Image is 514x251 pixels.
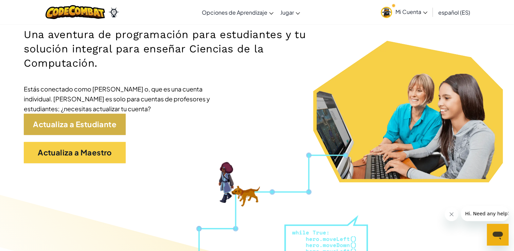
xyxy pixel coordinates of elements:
a: Mi Cuenta [377,1,431,23]
span: español (ES) [438,9,470,16]
img: CodeCombat logo [46,5,105,19]
iframe: Mensaje de la compañía [461,206,509,221]
span: Hi. Need any help? [4,5,49,10]
span: Jugar [280,9,294,16]
a: Jugar [277,3,303,21]
iframe: Botón para iniciar la ventana de mensajería [487,224,509,246]
img: avatar [381,7,392,18]
span: Mi Cuenta [395,8,427,15]
a: Opciones de Aprendizaje [198,3,277,21]
a: Actualiza a Estudiante [24,114,126,135]
h2: Una aventura de programación para estudiantes y tu solución integral para enseñar Ciencias de la ... [24,28,336,70]
a: español (ES) [435,3,474,21]
iframe: Cerrar mensaje [445,207,458,221]
a: Actualiza a Maestro [24,142,126,163]
img: Ozaria [108,7,119,17]
div: Estás conectado como [PERSON_NAME] o, que es una cuenta individual. [PERSON_NAME] es solo para cu... [24,84,228,114]
span: Opciones de Aprendizaje [202,9,267,16]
